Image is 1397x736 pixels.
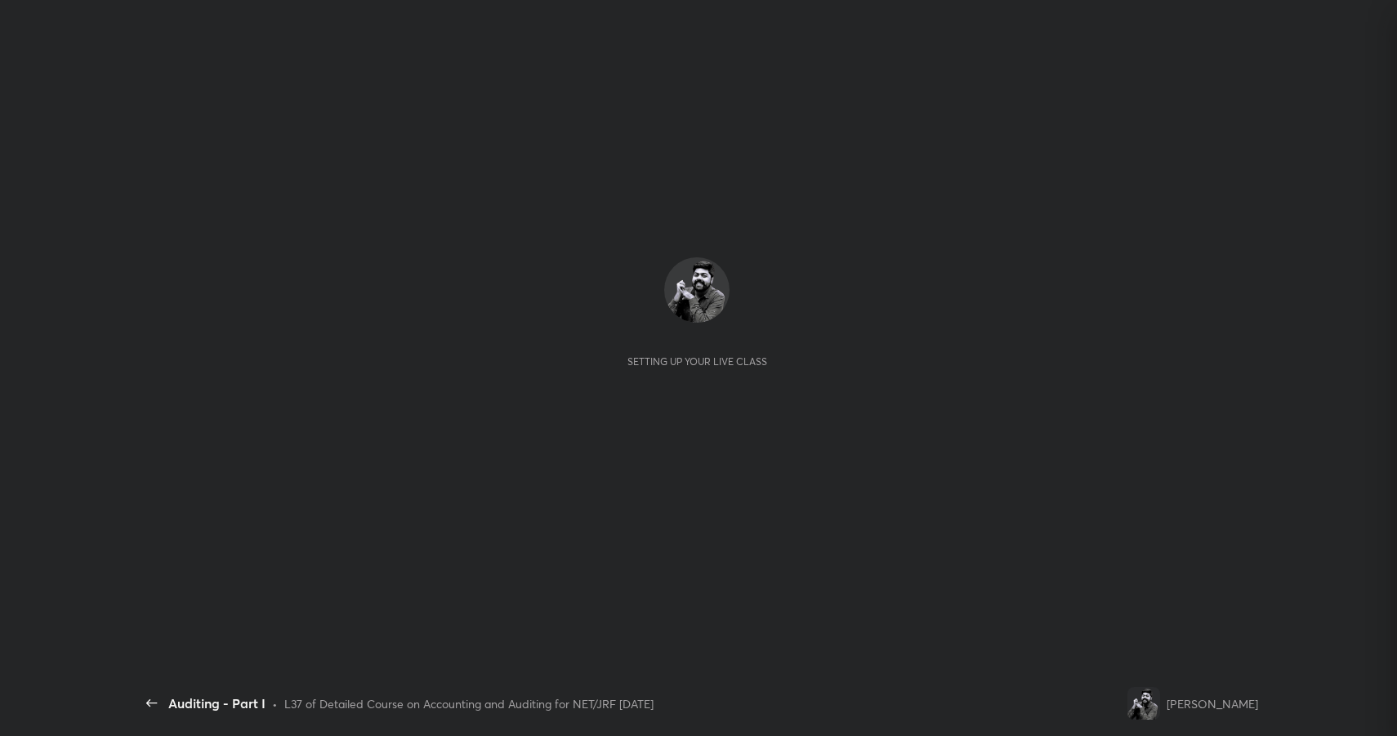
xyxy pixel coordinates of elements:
img: 9af2b4c1818c46ee8a42d2649b7ac35f.png [1127,687,1160,720]
div: • [272,695,278,712]
div: L37 of Detailed Course on Accounting and Auditing for NET/JRF [DATE] [284,695,654,712]
div: [PERSON_NAME] [1167,695,1258,712]
div: Setting up your live class [627,355,767,368]
img: 9af2b4c1818c46ee8a42d2649b7ac35f.png [664,257,730,323]
div: Auditing - Part I [168,694,266,713]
